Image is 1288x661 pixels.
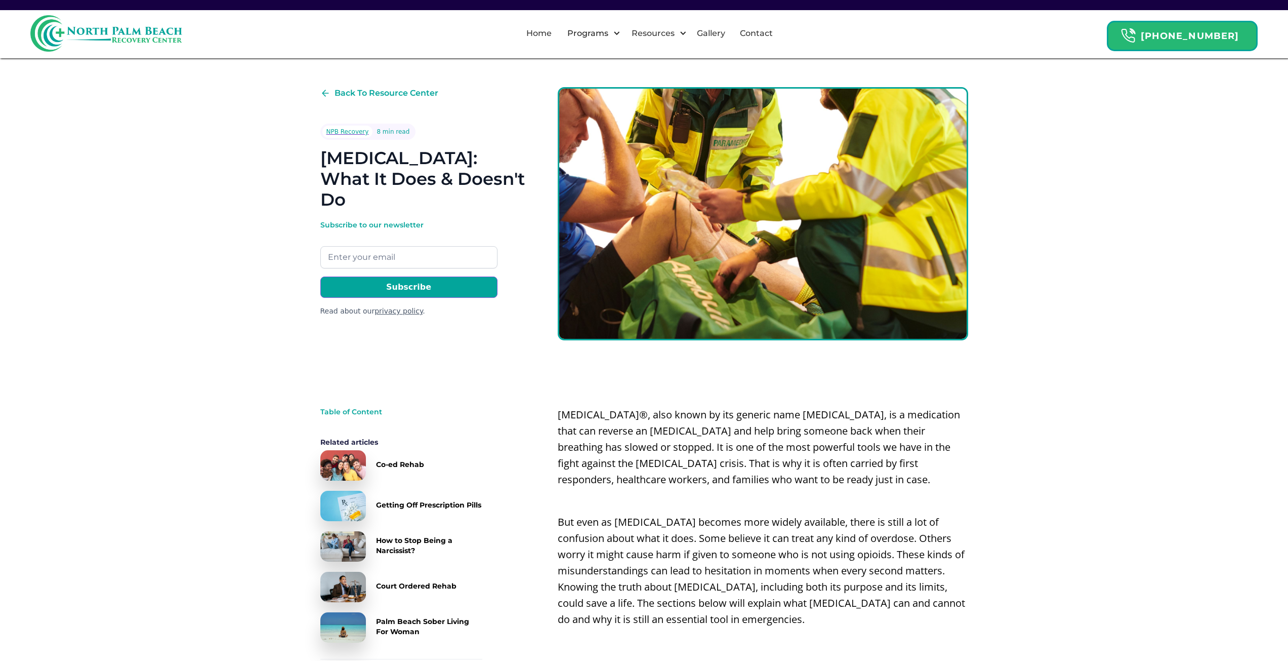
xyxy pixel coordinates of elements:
[376,581,456,591] div: Court Ordered Rehab
[623,17,689,50] div: Resources
[335,87,438,99] div: Back To Resource Center
[558,514,968,628] p: But even as [MEDICAL_DATA] becomes more widely available, there is still a lot of confusion about...
[1120,28,1136,44] img: Header Calendar Icons
[376,500,481,510] div: Getting Off Prescription Pills
[320,277,497,298] input: Subscribe
[320,437,482,447] div: Related articles
[320,612,482,643] a: Palm Beach Sober Living For Woman
[320,572,482,602] a: Court Ordered Rehab
[320,220,497,317] form: Email Form
[1107,16,1258,51] a: Header Calendar Icons[PHONE_NUMBER]
[1141,30,1239,42] strong: [PHONE_NUMBER]
[320,491,482,521] a: Getting Off Prescription Pills
[375,307,423,315] a: privacy policy
[320,450,482,481] a: Co-ed Rehab
[322,126,373,138] a: NPB Recovery
[320,531,482,562] a: How to Stop Being a Narcissist?
[377,127,409,137] div: 8 min read
[376,535,482,556] div: How to Stop Being a Narcissist?
[520,17,558,50] a: Home
[629,27,677,40] div: Resources
[320,306,497,317] div: Read about our .
[734,17,779,50] a: Contact
[558,633,968,649] p: ‍
[320,148,525,210] h1: [MEDICAL_DATA]: What It Does & Doesn't Do
[565,27,611,40] div: Programs
[320,87,438,99] a: Back To Resource Center
[320,220,497,230] div: Subscribe to our newsletter
[320,407,482,417] div: Table of Content
[376,616,482,637] div: Palm Beach Sober Living For Woman
[559,17,623,50] div: Programs
[320,246,497,268] input: Enter your email
[558,407,968,488] p: [MEDICAL_DATA]®, also known by its generic name [MEDICAL_DATA], is a medication that can reverse ...
[376,459,424,470] div: Co-ed Rehab
[326,127,369,137] div: NPB Recovery
[558,493,968,509] p: ‍
[691,17,731,50] a: Gallery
